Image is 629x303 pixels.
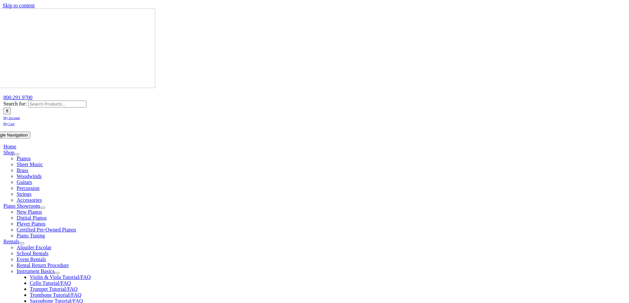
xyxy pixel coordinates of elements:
[3,3,35,8] a: Skip to content
[17,233,45,238] a: Piano Tuning
[3,203,40,209] a: Piano Showroom
[3,116,20,120] span: My Account
[17,262,69,268] a: Rental Return Procedure
[3,120,15,126] a: My Cart
[30,280,71,286] a: Cello Tutorial/FAQ
[17,167,28,173] a: Brass
[17,257,46,262] a: Event Rentals
[28,101,87,107] input: Search Products...
[14,153,19,155] button: Open submenu of Shop
[17,227,76,232] a: Certified Pre-Owned Pianos
[17,245,51,250] a: Alquiler Escolar
[17,268,54,274] a: Instrument Basics
[17,191,31,197] a: Strings
[17,209,42,215] a: New Pianos
[17,197,42,203] a: Accessories
[17,179,32,185] a: Guitars
[30,274,91,280] a: Violin & Viola Tutorial/FAQ
[17,162,43,167] a: Sheet Music
[17,185,39,191] a: Percussion
[30,286,77,292] a: Trumpet Tutorial/FAQ
[19,242,24,244] button: Open submenu of Rentals
[3,122,15,126] span: My Cart
[3,144,16,149] a: Home
[3,101,27,106] span: Search for:
[3,95,32,100] a: 800.291.9700
[3,114,20,120] a: My Account
[3,150,14,155] a: Shop
[3,239,19,244] a: Rentals
[40,207,45,209] button: Open submenu of Piano Showroom
[17,221,46,227] a: Player Pianos
[17,173,42,179] a: Woodwinds
[17,251,48,256] a: School Rentals
[54,272,60,274] button: Open submenu of Instrument Basics
[3,107,11,114] input: Search
[17,215,47,221] a: Digital Pianos
[30,292,81,298] a: Trombone Tutorial/FAQ
[17,156,31,161] a: Pianos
